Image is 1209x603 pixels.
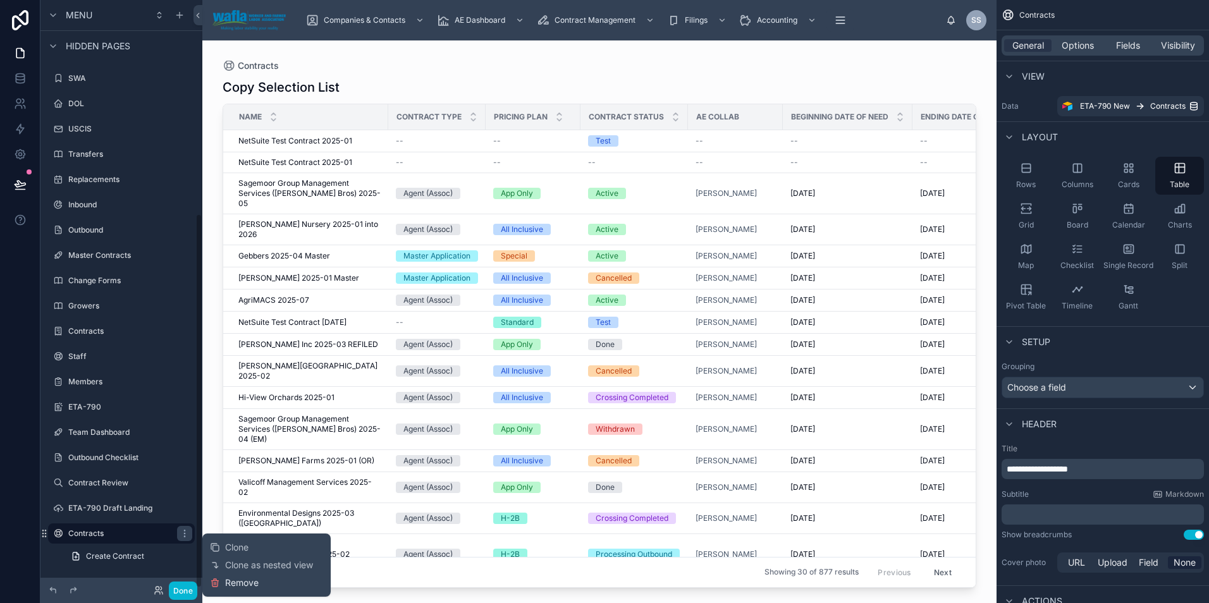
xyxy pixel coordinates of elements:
[48,296,195,316] a: Growers
[1053,197,1102,235] button: Board
[68,250,192,260] label: Master Contracts
[1019,220,1034,230] span: Grid
[1155,157,1204,195] button: Table
[494,112,548,122] span: Pricing Plan
[68,478,192,488] label: Contract Review
[86,551,144,561] span: Create Contract
[1002,101,1052,111] label: Data
[696,112,739,122] span: AE Collab
[48,473,195,493] a: Contract Review
[1068,556,1085,569] span: URL
[1161,39,1195,52] span: Visibility
[925,563,960,582] button: Next
[48,220,195,240] a: Outbound
[555,15,635,25] span: Contract Management
[169,582,197,600] button: Done
[396,112,462,122] span: Contract Type
[68,326,192,336] label: Contracts
[1168,220,1192,230] span: Charts
[1170,180,1189,190] span: Table
[225,576,259,589] span: Remove
[1172,260,1188,271] span: Split
[48,119,195,139] a: USCIS
[1119,301,1138,311] span: Gantt
[324,15,405,25] span: Companies & Contacts
[1002,489,1029,499] label: Subtitle
[48,321,195,341] a: Contracts
[302,9,431,32] a: Companies & Contacts
[1006,301,1046,311] span: Pivot Table
[735,9,823,32] a: Accounting
[1002,530,1072,540] div: Show breadcrumbs
[1002,377,1204,398] button: Choose a field
[1060,260,1094,271] span: Checklist
[68,503,192,513] label: ETA-790 Draft Landing
[1104,238,1153,276] button: Single Record
[1002,157,1050,195] button: Rows
[48,271,195,291] a: Change Forms
[48,94,195,114] a: DOL
[685,15,708,25] span: Filings
[1018,260,1034,271] span: Map
[1067,220,1088,230] span: Board
[68,99,192,109] label: DOL
[1165,489,1204,499] span: Markdown
[68,174,192,185] label: Replacements
[533,9,661,32] a: Contract Management
[1103,260,1153,271] span: Single Record
[1022,418,1057,430] span: Header
[48,448,195,468] a: Outbound Checklist
[1002,197,1050,235] button: Grid
[1002,278,1050,316] button: Pivot Table
[225,559,313,571] span: Clone as nested view
[296,6,946,34] div: scrollable content
[1002,504,1204,525] div: scrollable content
[66,40,130,52] span: Hidden pages
[48,346,195,367] a: Staff
[48,245,195,265] a: Master Contracts
[589,112,664,122] span: Contract Status
[210,576,259,589] button: Remove
[757,15,797,25] span: Accounting
[1019,10,1055,20] span: Contracts
[1012,39,1044,52] span: General
[68,301,192,311] label: Growers
[48,523,195,544] a: Contracts
[1002,459,1204,479] div: scrollable content
[971,15,981,25] span: SS
[68,427,192,437] label: Team Dashboard
[48,498,195,518] a: ETA-790 Draft Landing
[66,9,92,21] span: Menu
[921,112,1005,122] span: Ending Date of Need
[68,124,192,134] label: USCIS
[48,195,195,215] a: Inbound
[1150,101,1186,111] span: Contracts
[455,15,505,25] span: AE Dashboard
[1057,96,1204,116] a: ETA-790 NewContracts
[48,397,195,417] a: ETA-790
[63,546,195,566] a: Create Contract
[212,10,286,30] img: App logo
[48,144,195,164] a: Transfers
[48,422,195,442] a: Team Dashboard
[1155,238,1204,276] button: Split
[239,112,262,122] span: Name
[1116,39,1140,52] span: Fields
[1104,157,1153,195] button: Cards
[1155,197,1204,235] button: Charts
[225,541,249,554] span: Clone
[1062,301,1093,311] span: Timeline
[48,372,195,392] a: Members
[1139,556,1158,569] span: Field
[1022,131,1058,143] span: Layout
[68,351,192,362] label: Staff
[68,225,192,235] label: Outbound
[1022,70,1045,83] span: View
[1002,557,1052,568] label: Cover photo
[1053,238,1102,276] button: Checklist
[1174,556,1196,569] span: None
[210,559,323,571] button: Clone as nested view
[1002,444,1204,454] label: Title
[1112,220,1145,230] span: Calendar
[1062,180,1093,190] span: Columns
